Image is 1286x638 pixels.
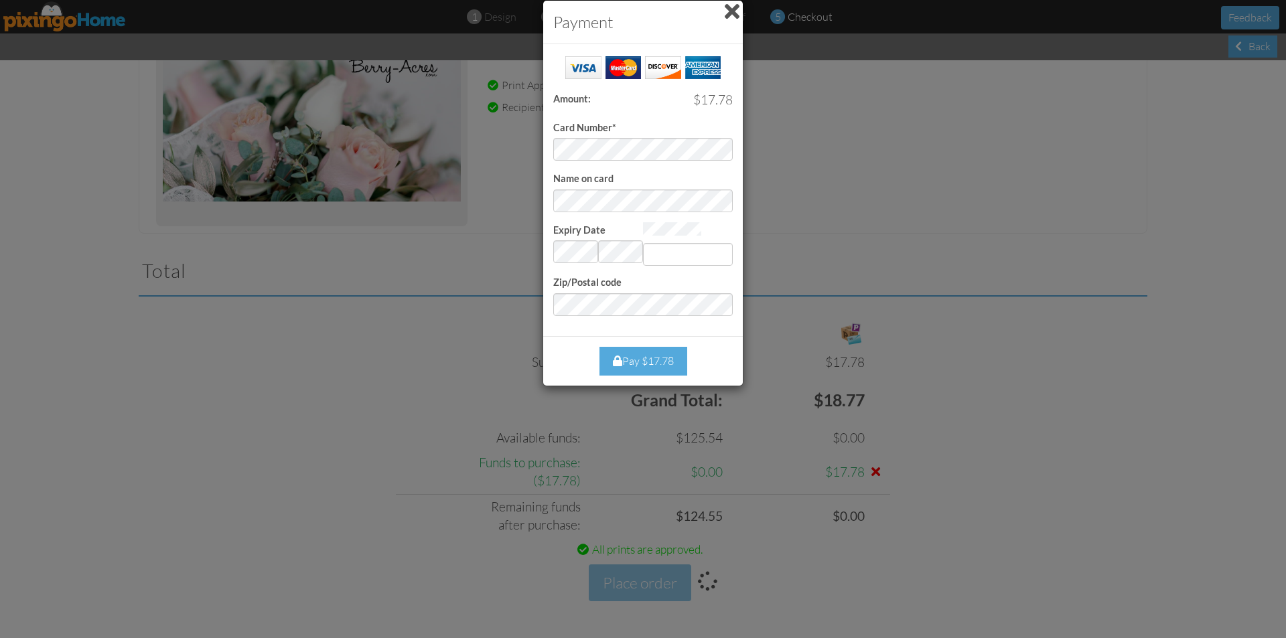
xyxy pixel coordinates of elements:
label: Name on card [553,172,614,186]
label: Card Number* [553,121,616,135]
label: Zip/Postal code [553,276,622,290]
div: Pay $17.78 [599,347,687,376]
h3: Payment [553,11,733,33]
label: Expiry Date [553,224,605,238]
